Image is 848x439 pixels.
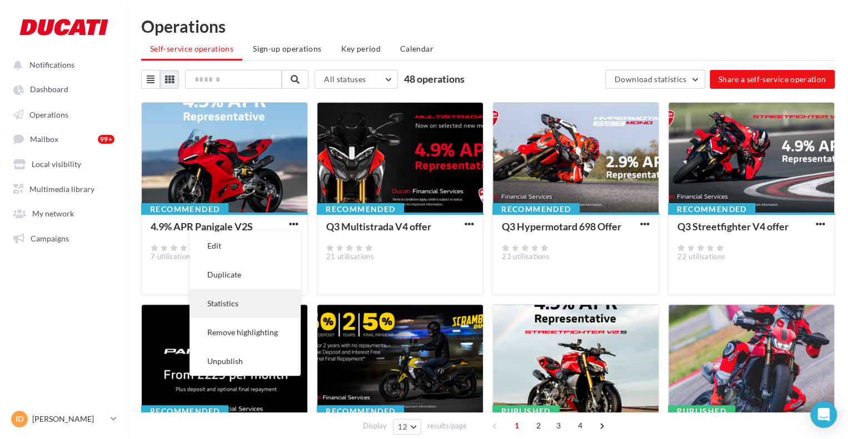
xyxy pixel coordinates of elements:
[189,289,301,318] button: Statistics
[326,252,374,261] span: 21 utilisations
[151,252,194,261] span: 7 utilisations
[29,60,74,69] span: Notifications
[668,405,735,417] div: Published
[253,44,321,53] span: Sign-up operations
[32,159,81,169] span: Local visibility
[492,405,560,417] div: Published
[7,104,121,124] a: Operations
[677,252,725,261] span: 22 utilisations
[677,220,789,233] div: Q3 Streetfighter V4 offer
[7,178,121,198] a: Multimedia library
[530,417,547,435] span: 2
[189,347,301,376] button: Unpublish
[502,220,621,233] div: Q3 Hypermotard 698 Offer
[810,401,837,428] div: Open Intercom Messenger
[315,70,398,89] button: All statuses
[326,220,431,233] div: Q3 Multistrada V4 offer
[30,85,68,94] span: Dashboard
[317,203,404,215] div: Recommended
[7,79,121,99] a: Dashboard
[151,220,253,233] div: 4.9% APR Panigale V2S
[9,408,119,430] a: ID [PERSON_NAME]
[7,228,121,248] a: Campaigns
[141,203,228,215] div: Recommended
[571,417,589,435] span: 4
[31,233,69,243] span: Campaigns
[404,73,465,85] span: 48 operations
[7,128,121,149] a: Mailbox 99+
[363,421,387,431] span: Display
[400,44,433,53] span: Calendar
[341,44,381,53] span: Key period
[492,203,580,215] div: Recommended
[141,405,228,417] div: Recommended
[32,209,74,218] span: My network
[189,260,301,289] button: Duplicate
[189,318,301,347] button: Remove highlighting
[189,231,301,260] button: Edit
[550,417,567,435] span: 3
[141,18,835,34] div: Operations
[7,153,121,173] a: Local visibility
[398,422,407,431] span: 12
[29,109,68,119] span: Operations
[32,413,106,425] p: [PERSON_NAME]
[30,134,58,144] span: Mailbox
[668,203,755,215] div: Recommended
[324,74,366,84] span: All statuses
[427,421,467,431] span: results/page
[7,203,121,223] a: My network
[502,252,550,261] span: 23 utilisations
[7,54,117,74] button: Notifications
[29,184,94,193] span: Multimedia library
[605,70,705,89] button: Download statistics
[508,417,526,435] span: 1
[16,413,23,425] span: ID
[317,405,404,417] div: Recommended
[98,135,114,144] div: 99+
[393,419,421,435] button: 12
[615,74,687,84] span: Download statistics
[710,70,835,89] button: Share a self-service operation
